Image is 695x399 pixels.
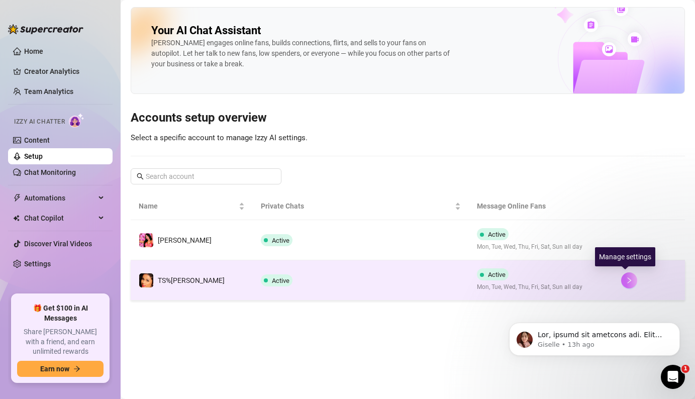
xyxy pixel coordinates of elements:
[57,6,73,22] div: Profile image for Joe
[477,282,582,292] span: Mon, Tue, Wed, Thu, Fri, Sat, Sun all day
[40,365,69,373] span: Earn now
[158,276,225,284] span: TS%[PERSON_NAME]
[176,4,194,22] div: Close
[24,136,50,144] a: Content
[146,171,267,182] input: Search account
[13,226,188,255] button: Izzy Credits, billing & subscription or Affiliate Program 💵
[494,302,695,372] iframe: Intercom notifications message
[661,365,685,389] iframe: Intercom live chat
[8,58,193,102] div: Ella says…
[44,39,173,48] p: Message from Giselle, sent 13h ago
[139,233,153,247] img: Andrea
[85,13,124,23] p: A few hours
[24,210,95,226] span: Chat Copilot
[46,310,188,330] button: Desktop App and Browser Extention
[272,237,289,244] span: Active
[24,190,95,206] span: Automations
[139,273,153,287] img: TS%ANDREA
[123,201,188,221] button: Report Bug 🐛
[272,277,289,284] span: Active
[253,192,469,220] th: Private Chats
[595,247,655,266] div: Manage settings
[44,201,122,221] button: Izzy AI Chatter 👩
[261,201,453,212] span: Private Chats
[477,242,582,252] span: Mon, Tue, Wed, Thu, Fri, Sat, Sun all day
[17,327,104,357] span: Share [PERSON_NAME] with a friend, and earn unlimited rewards
[43,6,59,22] img: Profile image for Ella
[24,260,51,268] a: Settings
[17,361,104,377] button: Earn nowarrow-right
[7,4,26,23] button: go back
[158,236,212,244] span: [PERSON_NAME]
[16,82,100,88] div: [PERSON_NAME] • Just now
[151,38,453,69] div: [PERSON_NAME] engages online fans, builds connections, flirts, and sells to your fans on autopilo...
[24,168,76,176] a: Chat Monitoring
[16,64,140,74] div: Hey, What brings you here [DATE]?
[17,304,104,323] span: 🎁 Get $100 in AI Messages
[29,6,45,22] img: Profile image for Giselle
[488,231,506,238] span: Active
[8,24,83,34] img: logo-BBDzfeDw.svg
[488,271,506,278] span: Active
[151,24,261,38] h2: Your AI Chat Assistant
[24,152,43,160] a: Setup
[13,194,21,202] span: thunderbolt
[44,29,172,337] span: Lor, ipsumd sit ametcons adi. Elit sed’d eius t incidid ut lab etd—Magn aliq enimadm ve quis, no ...
[139,201,237,212] span: Name
[131,110,685,126] h3: Accounts setup overview
[69,113,84,128] img: AI Chatter
[13,215,20,222] img: Chat Copilot
[131,192,253,220] th: Name
[44,285,188,305] button: Get started with the Desktop app ⭐️
[131,133,308,142] span: Select a specific account to manage Izzy AI settings.
[681,365,689,373] span: 1
[621,272,637,288] button: right
[157,4,176,23] button: Home
[24,240,92,248] a: Discover Viral Videos
[24,87,73,95] a: Team Analytics
[626,277,633,284] span: right
[73,365,80,372] span: arrow-right
[24,47,43,55] a: Home
[77,5,140,13] h1: 🌟 Supercreator
[8,58,148,80] div: Hey, What brings you here [DATE]?[PERSON_NAME] • Just now
[137,173,144,180] span: search
[14,117,65,127] span: Izzy AI Chatter
[24,63,105,79] a: Creator Analytics
[469,192,613,220] th: Message Online Fans
[88,260,188,280] button: I need an explanation❓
